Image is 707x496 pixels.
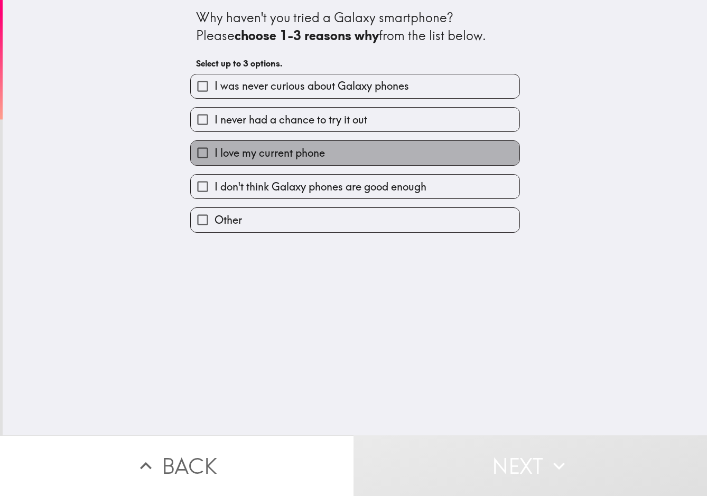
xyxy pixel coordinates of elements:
button: I never had a chance to try it out [191,108,519,131]
span: I was never curious about Galaxy phones [215,79,409,93]
b: choose 1-3 reasons why [235,27,379,43]
div: Why haven't you tried a Galaxy smartphone? Please from the list below. [196,9,514,44]
span: Other [215,213,242,227]
button: Next [354,435,707,496]
button: I was never curious about Galaxy phones [191,74,519,98]
button: Other [191,208,519,232]
span: I don't think Galaxy phones are good enough [215,179,426,194]
button: I don't think Galaxy phones are good enough [191,175,519,198]
h6: Select up to 3 options. [196,58,514,69]
span: I never had a chance to try it out [215,112,367,127]
button: I love my current phone [191,141,519,165]
span: I love my current phone [215,146,325,160]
